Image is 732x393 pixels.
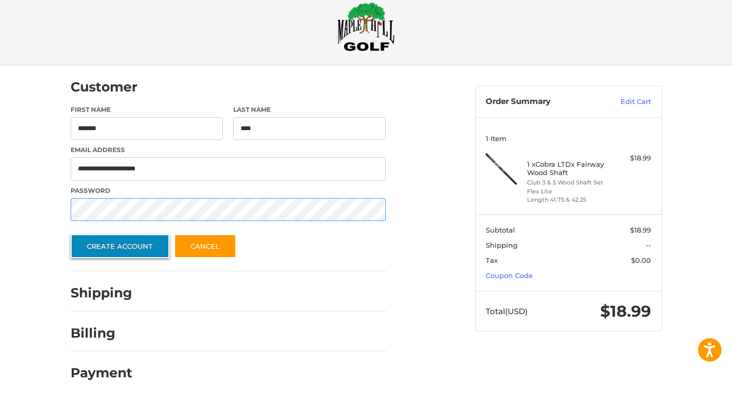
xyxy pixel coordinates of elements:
[486,271,533,280] a: Coupon Code
[71,105,223,114] label: First Name
[71,325,132,341] h2: Billing
[233,105,386,114] label: Last Name
[486,226,515,234] span: Subtotal
[527,160,607,177] h4: 1 x Cobra LTDx Fairway Wood Shaft
[610,153,651,164] div: $18.99
[486,256,498,264] span: Tax
[598,97,651,107] a: Edit Cart
[646,241,651,249] span: --
[600,302,651,321] span: $18.99
[486,134,651,143] h3: 1 Item
[646,365,732,393] iframe: Google Customer Reviews
[630,226,651,234] span: $18.99
[527,195,607,204] li: Length 41.75 & 42.25
[337,2,395,51] img: Maple Hill Golf
[71,365,132,381] h2: Payment
[174,234,236,258] a: Cancel
[631,256,651,264] span: $0.00
[527,178,607,187] li: Club 3 & 5 Wood Shaft Set
[71,285,132,301] h2: Shipping
[71,79,138,95] h2: Customer
[486,97,598,107] h3: Order Summary
[527,187,607,196] li: Flex Lite
[71,186,386,195] label: Password
[486,241,518,249] span: Shipping
[71,145,386,155] label: Email Address
[486,306,528,316] span: Total (USD)
[71,234,169,258] button: Create Account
